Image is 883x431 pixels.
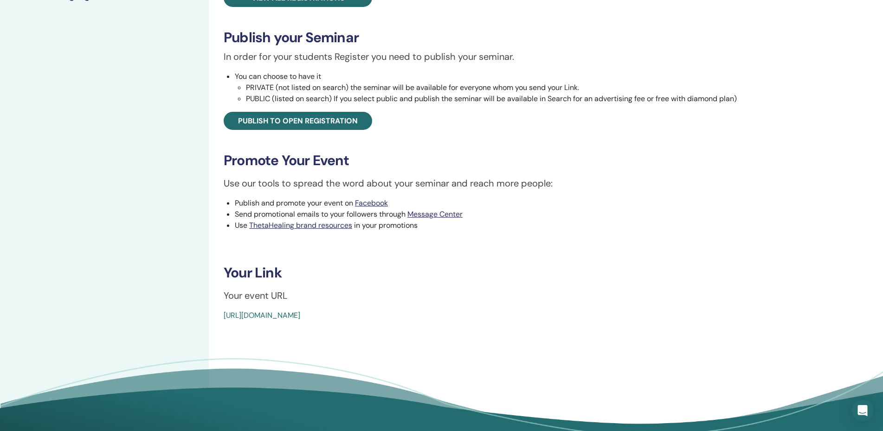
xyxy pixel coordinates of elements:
[238,116,358,126] span: Publish to open registration
[246,93,783,104] li: PUBLIC (listed on search) If you select public and publish the seminar will be available in Searc...
[224,176,783,190] p: Use our tools to spread the word about your seminar and reach more people:
[224,264,783,281] h3: Your Link
[224,152,783,169] h3: Promote Your Event
[407,209,463,219] a: Message Center
[851,399,874,422] div: Open Intercom Messenger
[224,112,372,130] a: Publish to open registration
[224,289,783,302] p: Your event URL
[235,198,783,209] li: Publish and promote your event on
[249,220,352,230] a: ThetaHealing brand resources
[235,209,783,220] li: Send promotional emails to your followers through
[235,220,783,231] li: Use in your promotions
[224,310,300,320] a: [URL][DOMAIN_NAME]
[355,198,388,208] a: Facebook
[246,82,783,93] li: PRIVATE (not listed on search) the seminar will be available for everyone whom you send your Link.
[224,50,783,64] p: In order for your students Register you need to publish your seminar.
[224,29,783,46] h3: Publish your Seminar
[235,71,783,104] li: You can choose to have it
